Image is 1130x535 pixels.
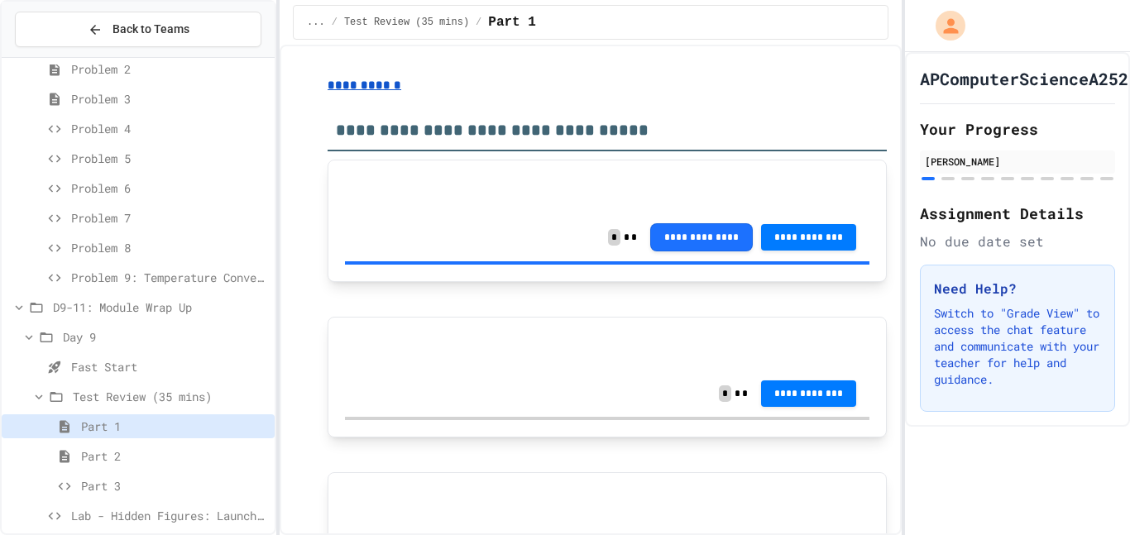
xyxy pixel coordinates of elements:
[113,21,189,38] span: Back to Teams
[81,477,268,494] span: Part 3
[71,90,268,107] span: Problem 3
[934,305,1101,388] p: Switch to "Grade View" to access the chat feature and communicate with your teacher for help and ...
[71,150,268,167] span: Problem 5
[71,120,268,137] span: Problem 4
[81,418,268,435] span: Part 1
[920,202,1115,225] h2: Assignment Details
[488,12,536,32] span: Part 1
[476,16,481,29] span: /
[920,232,1115,251] div: No due date set
[71,239,268,256] span: Problem 8
[344,16,469,29] span: Test Review (35 mins)
[307,16,325,29] span: ...
[71,358,268,375] span: Fast Start
[71,179,268,197] span: Problem 6
[920,117,1115,141] h2: Your Progress
[71,507,268,524] span: Lab - Hidden Figures: Launch Weight Calculator
[71,209,268,227] span: Problem 7
[63,328,268,346] span: Day 9
[71,60,268,78] span: Problem 2
[934,279,1101,299] h3: Need Help?
[73,388,268,405] span: Test Review (35 mins)
[81,447,268,465] span: Part 2
[332,16,338,29] span: /
[925,154,1110,169] div: [PERSON_NAME]
[918,7,970,45] div: My Account
[15,12,261,47] button: Back to Teams
[71,269,268,286] span: Problem 9: Temperature Converter
[53,299,268,316] span: D9-11: Module Wrap Up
